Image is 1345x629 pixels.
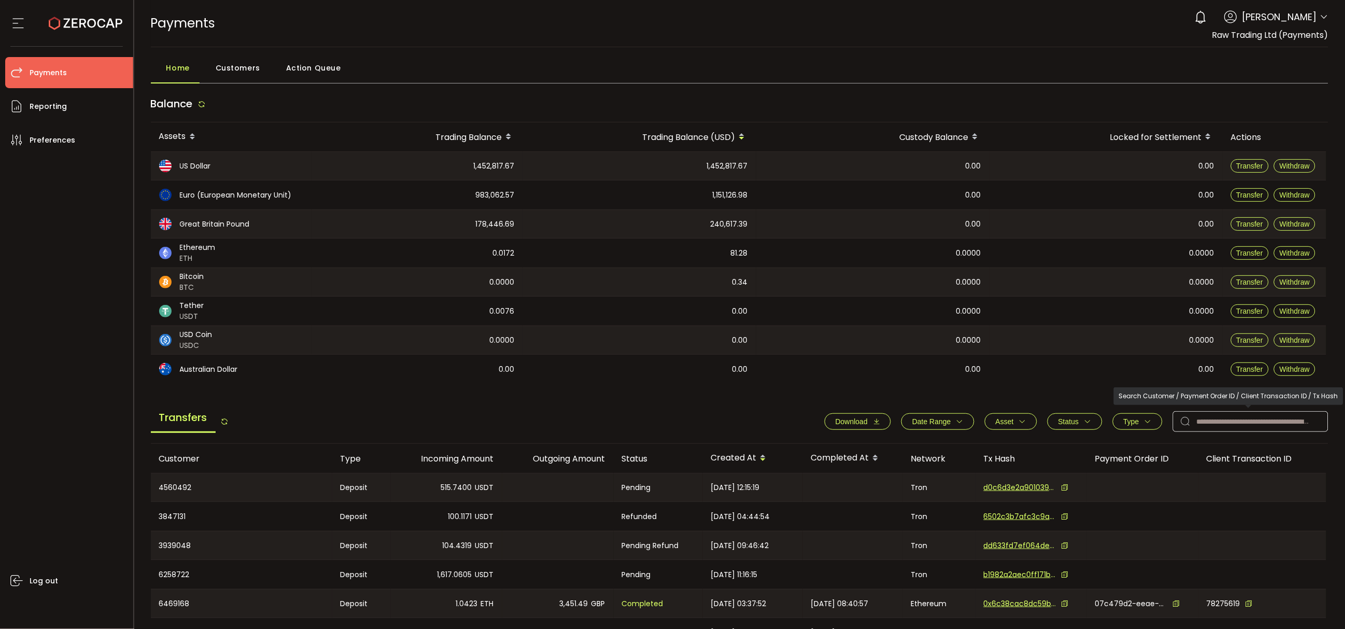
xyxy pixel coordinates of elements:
span: 0.00 [1199,218,1214,230]
span: 240,617.39 [711,218,748,230]
span: ETH [180,253,216,264]
div: Tx Hash [975,453,1087,465]
div: Created At [703,450,803,467]
span: Withdraw [1280,278,1310,286]
button: Transfer [1231,333,1269,347]
div: Payment Order ID [1087,453,1198,465]
span: 0.00 [1199,160,1214,172]
span: Australian Dollar [180,364,238,375]
span: 6502c3b7afc3c9ad1e367f2b8d4587acee3a92122766e09f775a6584222de1fb [984,511,1056,522]
span: 07c479d2-eeae-4724-86c4-c3b6ee60ba4f [1095,598,1168,609]
div: Client Transaction ID [1198,453,1326,465]
span: Payments [30,65,67,80]
span: [DATE] 09:46:42 [711,540,769,552]
iframe: Chat Widget [1225,517,1345,629]
span: 0.00 [966,218,981,230]
img: eth_portfolio.svg [159,247,172,259]
div: Search Customer / Payment Order ID / Client Transaction ID / Tx Hash [1114,387,1343,405]
span: Withdraw [1280,220,1310,228]
button: Withdraw [1274,275,1315,289]
span: Log out [30,574,58,589]
span: 0.0000 [956,334,981,346]
span: Status [1058,417,1079,426]
img: gbp_portfolio.svg [159,218,172,230]
button: Transfer [1231,275,1269,289]
span: Withdraw [1280,307,1310,315]
div: Customer [151,453,332,465]
span: BTC [180,282,204,293]
span: Transfer [1237,336,1264,344]
button: Withdraw [1274,217,1315,231]
button: Transfer [1231,188,1269,202]
span: 1,452,817.67 [474,160,515,172]
button: Withdraw [1274,159,1315,173]
div: Assets [151,128,312,146]
span: Completed [622,598,663,610]
span: Great Britain Pound [180,219,250,230]
div: Tron [903,502,975,531]
span: ETH [481,598,494,610]
span: 0.0076 [490,305,515,317]
span: Withdraw [1280,191,1310,199]
button: Date Range [901,413,974,430]
div: Tron [903,560,975,589]
img: btc_portfolio.svg [159,276,172,288]
span: Raw Trading Ltd (Payments) [1212,29,1328,41]
button: Download [825,413,891,430]
span: 0.0000 [1190,247,1214,259]
span: 0.0172 [493,247,515,259]
span: 0.0000 [1190,305,1214,317]
span: 0.00 [732,334,748,346]
div: Type [332,453,391,465]
span: Transfer [1237,307,1264,315]
div: Deposit [332,560,391,589]
div: 4560492 [151,473,332,501]
span: Download [836,417,868,426]
img: usdt_portfolio.svg [159,305,172,317]
div: Network [903,453,975,465]
span: Home [166,58,190,78]
div: Locked for Settlement [989,128,1223,146]
span: dd633fd7ef064de7733993bde38aef7f3182df6e299887170857d6bf41bb0c31 [984,540,1056,551]
span: US Dollar [180,161,211,172]
img: eur_portfolio.svg [159,189,172,201]
div: Trading Balance (USD) [523,128,756,146]
div: Trading Balance [312,128,523,146]
span: Pending [622,569,651,581]
button: Withdraw [1274,304,1315,318]
span: 0.0000 [956,276,981,288]
img: usd_portfolio.svg [159,160,172,172]
div: Custody Balance [756,128,989,146]
div: 3939048 [151,532,332,560]
span: 78275619 [1207,598,1240,609]
span: 515.7400 [441,482,472,494]
div: Completed At [803,450,903,467]
span: Action Queue [286,58,341,78]
span: Refunded [622,511,657,523]
span: Withdraw [1280,162,1310,170]
button: Withdraw [1274,246,1315,260]
span: USDT [475,569,494,581]
span: b1982a2aec0ff171bbb93c544860c49e2a78d550fee5b9e82e21be458617985a [984,569,1056,580]
span: Transfer [1237,220,1264,228]
span: [DATE] 11:16:15 [711,569,758,581]
span: Transfer [1237,249,1264,257]
span: 0.00 [966,189,981,201]
button: Transfer [1231,159,1269,173]
div: 6469168 [151,590,332,618]
span: 0.00 [1199,189,1214,201]
span: 1.0423 [456,598,478,610]
div: Tron [903,532,975,560]
span: Balance [151,96,193,111]
div: Outgoing Amount [502,453,614,465]
span: 3,451.49 [560,598,588,610]
div: Deposit [332,502,391,531]
span: 1,151,126.98 [713,189,748,201]
span: [PERSON_NAME] [1242,10,1317,24]
span: 0.00 [499,364,515,375]
span: 0.00 [966,160,981,172]
span: Transfers [151,403,216,433]
span: Asset [996,417,1014,426]
span: USDT [180,311,204,322]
